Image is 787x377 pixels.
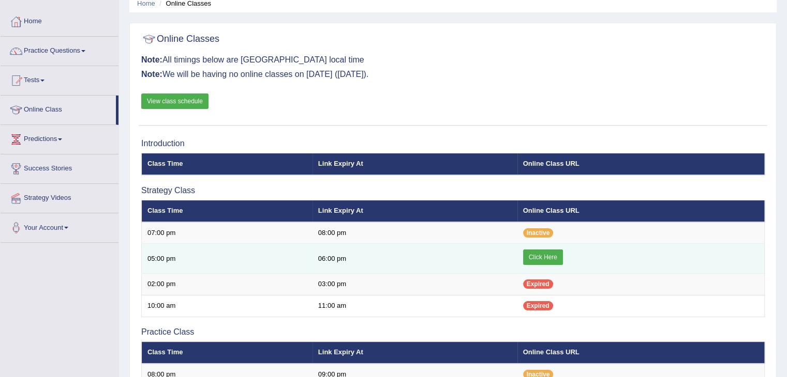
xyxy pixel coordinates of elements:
a: Your Account [1,213,118,239]
td: 10:00 am [142,295,313,317]
th: Online Class URL [517,342,765,364]
th: Link Expiry At [313,153,517,175]
h3: Strategy Class [141,186,765,195]
th: Online Class URL [517,153,765,175]
span: Inactive [523,228,554,238]
h3: Practice Class [141,327,765,337]
b: Note: [141,55,162,64]
th: Online Class URL [517,200,765,222]
th: Class Time [142,200,313,222]
td: 05:00 pm [142,244,313,274]
th: Class Time [142,342,313,364]
a: Strategy Videos [1,184,118,210]
a: Tests [1,66,118,92]
td: 06:00 pm [313,244,517,274]
h3: We will be having no online classes on [DATE] ([DATE]). [141,70,765,79]
span: Expired [523,279,553,289]
td: 11:00 am [313,295,517,317]
th: Link Expiry At [313,342,517,364]
th: Link Expiry At [313,200,517,222]
h3: All timings below are [GEOGRAPHIC_DATA] local time [141,55,765,65]
a: Home [1,7,118,33]
th: Class Time [142,153,313,175]
a: Success Stories [1,154,118,180]
td: 03:00 pm [313,274,517,295]
td: 07:00 pm [142,222,313,244]
a: Click Here [523,249,563,265]
h3: Introduction [141,139,765,148]
a: Practice Questions [1,37,118,62]
h2: Online Classes [141,32,219,47]
td: 08:00 pm [313,222,517,244]
a: Online Class [1,96,116,121]
td: 02:00 pm [142,274,313,295]
span: Expired [523,301,553,310]
b: Note: [141,70,162,78]
a: Predictions [1,125,118,151]
a: View class schedule [141,93,209,109]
